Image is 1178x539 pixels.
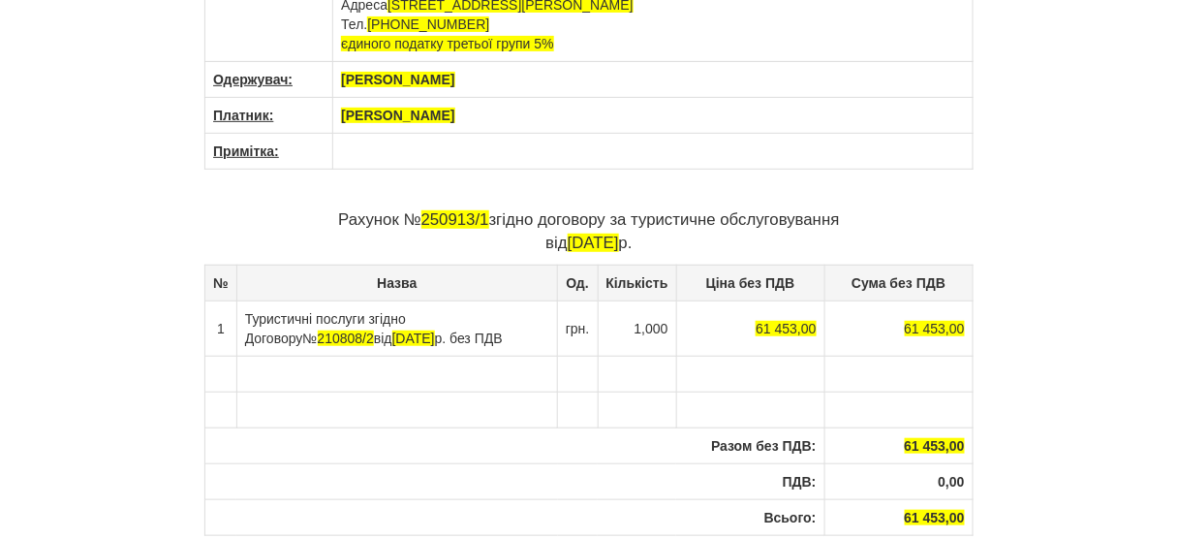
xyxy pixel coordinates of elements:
span: 61 453,00 [905,321,965,336]
u: Примітка: [213,143,279,159]
th: Сума без ПДВ [824,265,973,301]
span: 61 453,00 [905,510,965,525]
td: 1 [205,301,237,356]
td: грн. [558,301,599,356]
span: [PHONE_NUMBER] [367,16,489,32]
span: 250913/1 [421,210,489,229]
th: Ціна без ПДВ [676,265,824,301]
th: ПДВ: [205,463,825,499]
span: [PERSON_NAME] [341,108,454,123]
span: 210808/2 [318,331,374,346]
span: [DATE] [568,234,619,252]
u: Платник: [213,108,273,123]
span: [DATE] [392,331,435,346]
u: Одержувач: [213,72,293,87]
span: № [302,331,373,346]
p: Рахунок № згідно договору за туристичне обслуговування від р. [204,208,974,255]
th: Назва [236,265,557,301]
th: 0,00 [824,463,973,499]
th: Всього: [205,499,825,535]
span: єдиного податку третьої групи 5% [341,36,553,51]
th: Кількість [598,265,676,301]
span: 61 453,00 [905,438,965,454]
th: Од. [558,265,599,301]
td: 1,000 [598,301,676,356]
span: [PERSON_NAME] [341,72,454,87]
span: 61 453,00 [756,321,816,336]
th: Разом без ПДВ: [205,428,825,463]
th: № [205,265,237,301]
td: Туристичні послуги згідно Договору від р. без ПДВ [236,301,557,356]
